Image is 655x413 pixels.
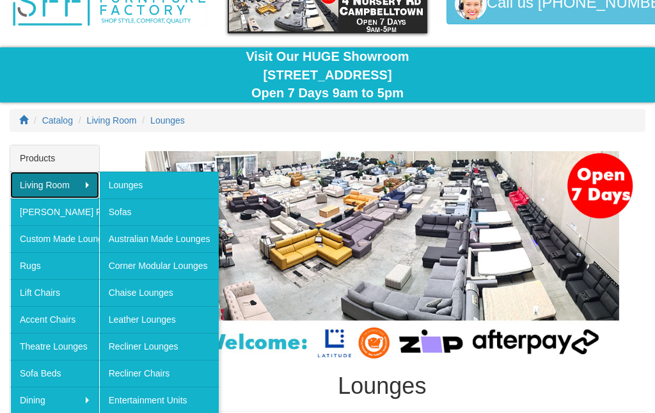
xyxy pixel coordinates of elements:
a: Custom Made Lounges [10,225,99,252]
a: Lift Chairs [10,279,99,306]
a: Accent Chairs [10,306,99,333]
a: Living Room [10,172,99,198]
a: Chaise Lounges [99,279,219,306]
a: Recliner Lounges [99,333,219,360]
a: Leather Lounges [99,306,219,333]
a: Theatre Lounges [10,333,99,360]
a: Corner Modular Lounges [99,252,219,279]
a: Rugs [10,252,99,279]
a: Sofas [99,198,219,225]
a: Sofa Beds [10,360,99,387]
a: Recliner Chairs [99,360,219,387]
a: Lounges [99,172,219,198]
img: Lounges [119,151,645,361]
a: Lounges [150,115,185,126]
a: [PERSON_NAME] Furniture [10,198,99,225]
a: Australian Made Lounges [99,225,219,252]
a: Catalog [42,115,73,126]
a: Living Room [87,115,137,126]
div: Products [10,145,99,172]
h1: Lounges [119,373,645,399]
div: Visit Our HUGE Showroom [STREET_ADDRESS] Open 7 Days 9am to 5pm [10,47,645,102]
